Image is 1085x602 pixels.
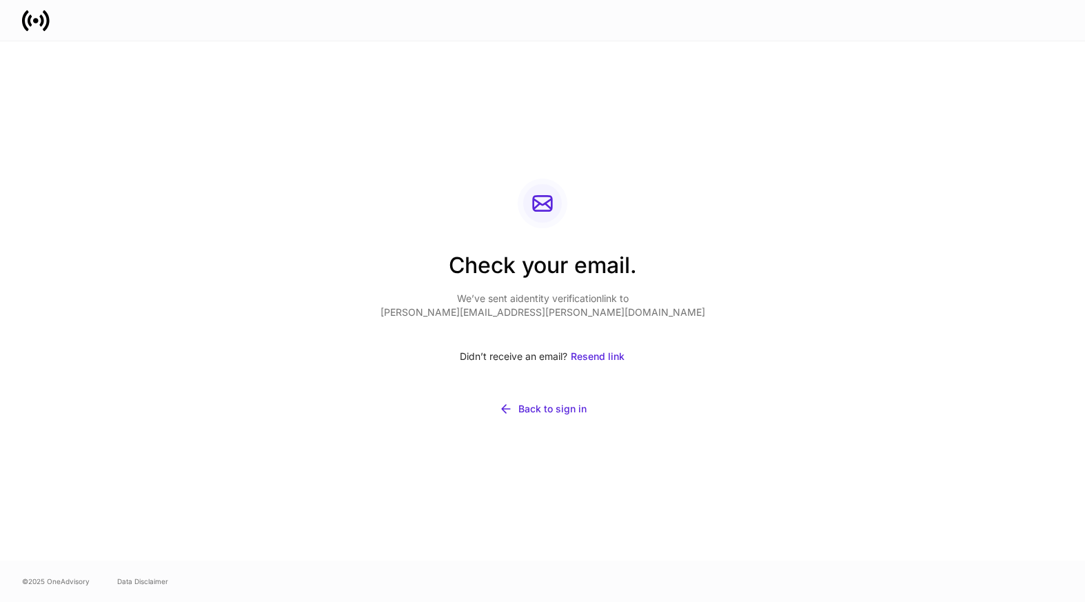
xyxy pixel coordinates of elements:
a: Data Disclaimer [117,576,168,587]
div: Back to sign in [518,402,587,416]
div: Resend link [571,350,625,363]
button: Resend link [570,341,625,372]
span: © 2025 OneAdvisory [22,576,90,587]
p: We’ve sent a identity verification link to [PERSON_NAME][EMAIL_ADDRESS][PERSON_NAME][DOMAIN_NAME] [381,292,705,319]
button: Back to sign in [381,394,705,424]
h2: Check your email. [381,250,705,292]
div: Didn’t receive an email? [381,341,705,372]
